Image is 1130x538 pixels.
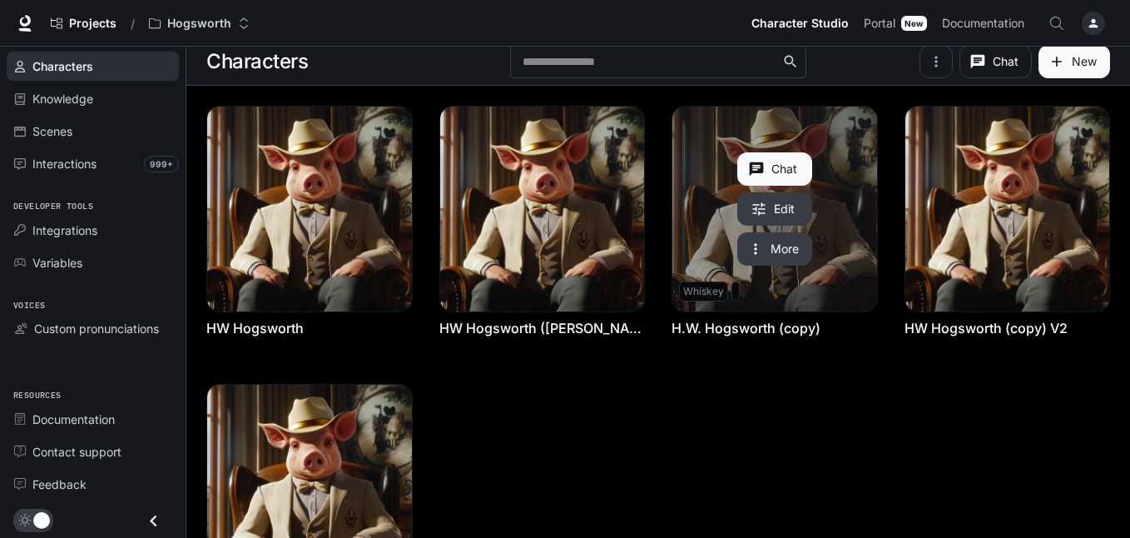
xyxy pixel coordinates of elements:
img: HW Hogsworth (copy) V2 [905,107,1110,311]
span: 999+ [144,156,179,172]
span: Portal [864,13,895,34]
span: Variables [32,254,82,271]
span: Integrations [32,222,97,239]
a: Go to projects [43,7,124,40]
p: Hogsworth [167,17,231,31]
a: HW Hogsworth (copy) V2 [904,319,1068,337]
span: Custom pronunciations [34,320,159,337]
button: More actions [737,232,812,266]
img: HW Hogsworth [207,107,412,311]
a: Edit H.W. Hogsworth (copy) [737,192,812,226]
span: Scenes [32,122,72,140]
span: Documentation [942,13,1024,34]
span: Interactions [32,155,97,172]
button: Open workspace menu [141,7,257,40]
a: Interactions [7,149,179,178]
a: HW Hogsworth [206,319,304,337]
a: PortalNew [857,7,934,40]
a: Documentation [935,7,1037,40]
h1: Characters [206,45,308,78]
span: Knowledge [32,90,93,107]
a: Characters [7,52,179,81]
a: H.W. Hogsworth (copy) [672,107,877,311]
button: Open Command Menu [1040,7,1073,40]
button: Close drawer [135,504,172,538]
a: Scenes [7,117,179,146]
span: Documentation [32,411,115,428]
img: HW Hogsworth (basak) [440,107,645,311]
a: Variables [7,248,179,277]
a: H.W. Hogsworth (copy) [672,319,820,337]
a: Integrations [7,216,179,245]
a: Documentation [7,405,179,434]
a: Contact support [7,437,179,466]
span: Contact support [32,443,121,461]
span: Characters [32,57,93,75]
a: HW Hogsworth ([PERSON_NAME]) [439,319,646,337]
a: Knowledge [7,84,179,113]
button: New [1038,45,1110,78]
button: Chat [959,45,1032,78]
a: Feedback [7,470,179,499]
span: Dark mode toggle [33,511,50,529]
a: Custom pronunciations [7,314,179,343]
span: Feedback [32,476,87,493]
div: / [124,15,141,32]
span: Projects [69,17,116,31]
span: Character Studio [751,13,849,34]
div: New [901,16,927,31]
a: Character Studio [745,7,855,40]
button: Chat with H.W. Hogsworth (copy) [737,152,812,186]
